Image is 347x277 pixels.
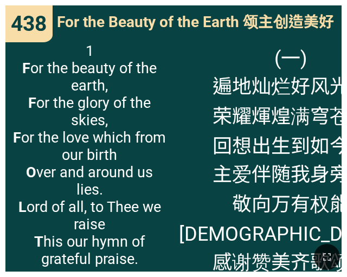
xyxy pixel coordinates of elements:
[18,198,27,216] b: L
[34,233,43,250] b: T
[22,60,30,77] b: F
[57,10,334,33] span: For the Beauty of the Earth 颂主创造美好
[28,94,36,112] b: F
[13,129,21,146] b: F
[26,164,36,181] b: O
[11,42,168,268] span: 1 or the beauty of the earth, or the glory of the skies, or the love which from our birth ver and...
[11,11,47,36] span: 438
